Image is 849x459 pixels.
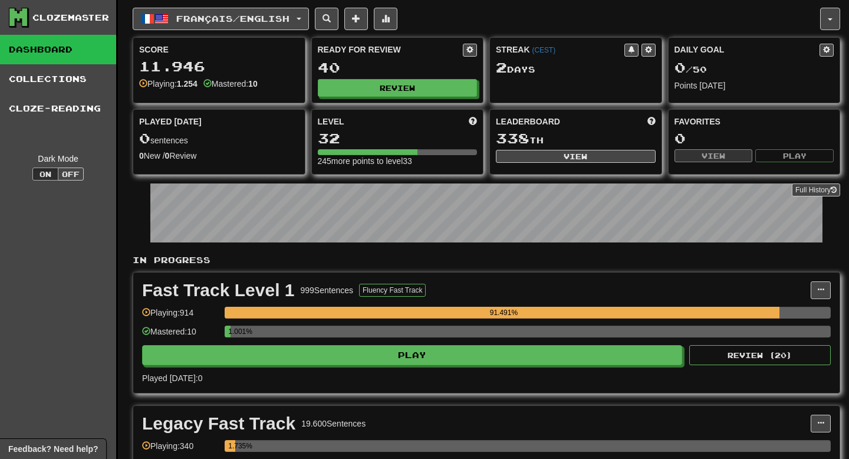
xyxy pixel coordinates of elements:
[469,116,477,127] span: Score more points to level up
[228,326,231,337] div: 1.001%
[32,12,109,24] div: Clozemaster
[344,8,368,30] button: Add sentence to collection
[139,151,144,160] strong: 0
[139,130,150,146] span: 0
[496,44,624,55] div: Streak
[674,64,707,74] span: / 50
[139,116,202,127] span: Played [DATE]
[359,284,426,297] button: Fluency Fast Track
[32,168,58,181] button: On
[139,44,299,55] div: Score
[142,281,295,299] div: Fast Track Level 1
[674,149,753,162] button: View
[9,153,107,165] div: Dark Mode
[203,78,258,90] div: Mastered:
[496,116,560,127] span: Leaderboard
[496,150,656,163] button: View
[689,345,831,365] button: Review (20)
[301,418,366,430] div: 19.600 Sentences
[248,79,258,88] strong: 10
[674,80,834,91] div: Points [DATE]
[674,131,834,146] div: 0
[139,150,299,162] div: New / Review
[374,8,397,30] button: More stats
[318,131,478,146] div: 32
[177,79,198,88] strong: 1.254
[496,131,656,146] div: th
[58,168,84,181] button: Off
[139,78,198,90] div: Playing:
[142,415,295,432] div: Legacy Fast Track
[228,440,235,452] div: 1.735%
[755,149,834,162] button: Play
[8,443,98,455] span: Open feedback widget
[674,44,820,57] div: Daily Goal
[496,59,507,76] span: 2
[142,345,682,365] button: Play
[318,79,478,97] button: Review
[133,254,840,266] p: In Progress
[318,44,463,55] div: Ready for Review
[142,307,219,326] div: Playing: 914
[496,130,529,146] span: 338
[532,46,555,54] a: (CEST)
[674,116,834,127] div: Favorites
[318,60,478,75] div: 40
[139,59,299,74] div: 11.946
[301,284,354,296] div: 999 Sentences
[674,59,686,76] span: 0
[318,155,478,167] div: 245 more points to level 33
[142,373,202,383] span: Played [DATE]: 0
[228,307,779,319] div: 91.491%
[142,326,219,345] div: Mastered: 10
[176,14,289,24] span: Français / English
[315,8,338,30] button: Search sentences
[496,60,656,76] div: Day s
[792,183,840,196] a: Full History
[647,116,656,127] span: This week in points, UTC
[165,151,170,160] strong: 0
[318,116,344,127] span: Level
[133,8,309,30] button: Français/English
[139,131,299,146] div: sentences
